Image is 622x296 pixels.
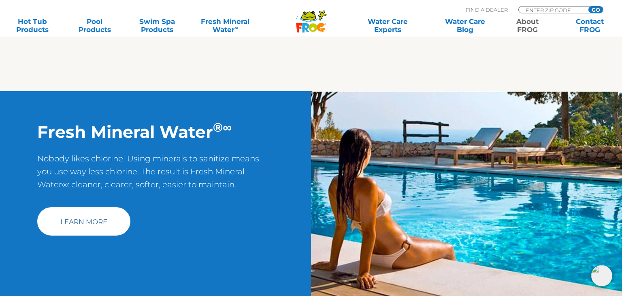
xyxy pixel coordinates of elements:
[37,207,130,236] a: Learn More
[503,17,552,34] a: AboutFROG
[466,6,508,13] p: Find A Dealer
[588,6,603,13] input: GO
[525,6,579,13] input: Zip Code Form
[591,265,612,286] img: openIcon
[133,17,181,34] a: Swim SpaProducts
[8,17,57,34] a: Hot TubProducts
[441,17,490,34] a: Water CareBlog
[234,25,238,31] sup: ∞
[37,152,274,199] p: Nobody likes chlorine! Using minerals to sanitize means you use way less chlorine. The result is ...
[195,17,256,34] a: Fresh MineralWater∞
[348,17,427,34] a: Water CareExperts
[37,122,274,142] h2: Fresh Mineral Water
[70,17,119,34] a: PoolProducts
[565,17,614,34] a: ContactFROG
[213,120,232,135] sup: ®∞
